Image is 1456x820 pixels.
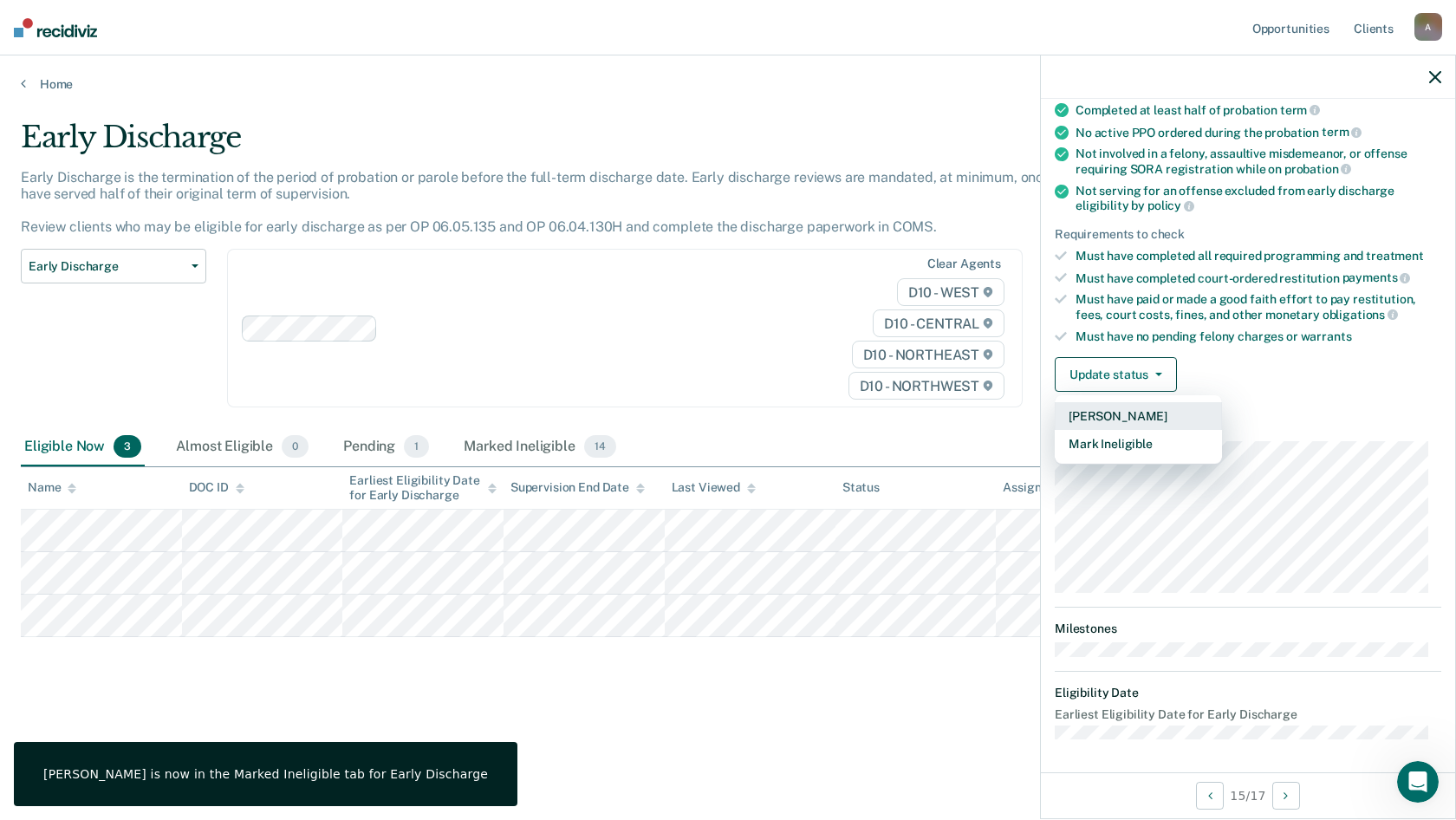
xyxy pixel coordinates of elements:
div: Pending [340,428,432,466]
div: Completed at least half of probation [1076,102,1441,118]
div: Assigned to [1003,480,1084,495]
div: Clear agents [927,257,1001,271]
span: payments [1342,270,1411,284]
div: Earliest Eligibility Date for Early Discharge [349,473,497,503]
div: Must have completed all required programming and [1076,249,1441,264]
span: 0 [282,435,309,458]
span: treatment [1366,249,1424,263]
dt: Milestones [1055,622,1441,636]
span: term [1280,103,1320,117]
span: Early Discharge [29,259,185,274]
button: Mark Ineligible [1055,430,1222,458]
div: [PERSON_NAME] is now in the Marked Ineligible tab for Early Discharge [43,766,488,782]
div: Must have completed court-ordered restitution [1076,270,1441,286]
div: No active PPO ordered during the probation [1076,125,1441,140]
span: policy [1147,198,1194,212]
span: probation [1284,162,1352,176]
span: D10 - CENTRAL [873,309,1004,337]
iframe: Intercom live chat [1397,761,1439,803]
a: Home [21,76,1435,92]
div: Status [842,480,880,495]
img: Recidiviz [14,18,97,37]
div: Early Discharge [21,120,1113,169]
div: Last Viewed [672,480,756,495]
div: Not serving for an offense excluded from early discharge eligibility by [1076,184,1441,213]
span: 14 [584,435,616,458]
span: warrants [1301,329,1352,343]
div: Requirements to check [1055,227,1441,242]
div: Must have paid or made a good faith effort to pay restitution, fees, court costs, fines, and othe... [1076,292,1441,322]
button: Update status [1055,357,1177,392]
div: Eligible Now [21,428,145,466]
span: D10 - NORTHEAST [852,341,1004,368]
div: Supervision End Date [510,480,645,495]
button: Next Opportunity [1272,782,1300,810]
div: DOC ID [189,480,244,495]
span: term [1322,125,1362,139]
span: obligations [1323,308,1398,322]
button: [PERSON_NAME] [1055,402,1222,430]
div: Marked Ineligible [460,428,619,466]
span: 3 [114,435,141,458]
dt: Supervision [1055,420,1441,434]
span: D10 - WEST [897,278,1004,306]
dt: Eligibility Date [1055,686,1441,700]
button: Previous Opportunity [1196,782,1224,810]
span: 1 [404,435,429,458]
div: Not involved in a felony, assaultive misdemeanor, or offense requiring SORA registration while on [1076,146,1441,176]
div: 15 / 17 [1041,772,1455,818]
div: Name [28,480,76,495]
div: A [1414,13,1442,41]
dt: Earliest Eligibility Date for Early Discharge [1055,707,1441,722]
div: Must have no pending felony charges or [1076,329,1441,344]
p: Early Discharge is the termination of the period of probation or parole before the full-term disc... [21,169,1097,236]
span: D10 - NORTHWEST [848,372,1004,400]
div: Almost Eligible [172,428,312,466]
